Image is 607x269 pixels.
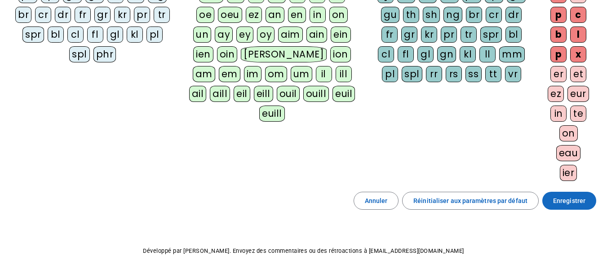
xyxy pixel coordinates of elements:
div: tt [485,66,501,82]
div: an [266,7,284,23]
div: en [288,7,306,23]
div: in [310,7,326,23]
div: ng [443,7,462,23]
button: Réinitialiser aux paramètres par défaut [402,192,539,210]
div: eil [234,86,250,102]
div: rs [446,66,462,82]
div: pr [134,7,150,23]
div: l [570,26,586,43]
button: Enregistrer [542,192,596,210]
div: pl [382,66,398,82]
div: sh [423,7,440,23]
div: ion [330,46,351,62]
div: dr [505,7,522,23]
div: fl [398,46,414,62]
div: un [193,26,211,43]
div: ein [331,26,351,43]
div: ien [193,46,213,62]
div: on [559,125,578,141]
div: euil [332,86,355,102]
div: kl [460,46,476,62]
div: ey [236,26,253,43]
div: cr [486,7,502,23]
div: spr [480,26,502,43]
div: am [193,66,215,82]
div: gu [381,7,399,23]
div: em [219,66,240,82]
div: kr [421,26,437,43]
div: gr [401,26,417,43]
div: te [570,106,586,122]
div: gl [417,46,434,62]
div: bl [505,26,522,43]
div: er [550,66,567,82]
span: Annuler [365,195,388,206]
div: pl [146,26,163,43]
div: um [291,66,312,82]
div: im [244,66,261,82]
div: x [570,46,586,62]
div: cl [67,26,84,43]
div: gr [94,7,111,23]
div: kl [127,26,143,43]
div: [PERSON_NAME] [241,46,327,62]
div: ier [560,165,577,181]
div: ez [246,7,262,23]
div: aim [278,26,303,43]
div: mm [499,46,525,62]
div: th [403,7,419,23]
div: p [550,46,567,62]
div: ss [465,66,482,82]
div: bl [48,26,64,43]
div: ain [306,26,328,43]
div: rr [426,66,442,82]
div: br [15,7,31,23]
div: et [570,66,586,82]
button: Annuler [354,192,399,210]
span: Enregistrer [553,195,585,206]
div: cl [378,46,394,62]
div: c [570,7,586,23]
div: aill [210,86,230,102]
div: ouill [303,86,329,102]
div: fr [381,26,398,43]
div: in [550,106,567,122]
div: om [265,66,287,82]
div: tr [461,26,477,43]
div: p [550,7,567,23]
div: eau [556,145,581,161]
div: oin [217,46,238,62]
div: ouil [277,86,300,102]
div: cr [35,7,51,23]
div: dr [55,7,71,23]
div: spr [22,26,44,43]
div: ez [548,86,564,102]
div: oy [257,26,275,43]
span: Réinitialiser aux paramètres par défaut [413,195,527,206]
div: gn [437,46,456,62]
div: ay [215,26,233,43]
div: b [550,26,567,43]
div: tr [154,7,170,23]
div: pr [441,26,457,43]
div: fl [87,26,103,43]
div: spl [402,66,422,82]
div: on [329,7,348,23]
div: vr [505,66,521,82]
div: ll [479,46,496,62]
div: fr [75,7,91,23]
div: eill [254,86,273,102]
div: phr [93,46,116,62]
div: br [466,7,482,23]
div: ail [189,86,207,102]
p: Développé par [PERSON_NAME]. Envoyez des commentaires ou des rétroactions à [EMAIL_ADDRESS][DOMAI... [7,246,600,256]
div: kr [114,7,130,23]
div: oe [196,7,214,23]
div: spl [69,46,90,62]
div: eur [567,86,589,102]
div: gl [107,26,123,43]
div: oeu [218,7,242,23]
div: il [316,66,332,82]
div: ill [336,66,352,82]
div: euill [259,106,284,122]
